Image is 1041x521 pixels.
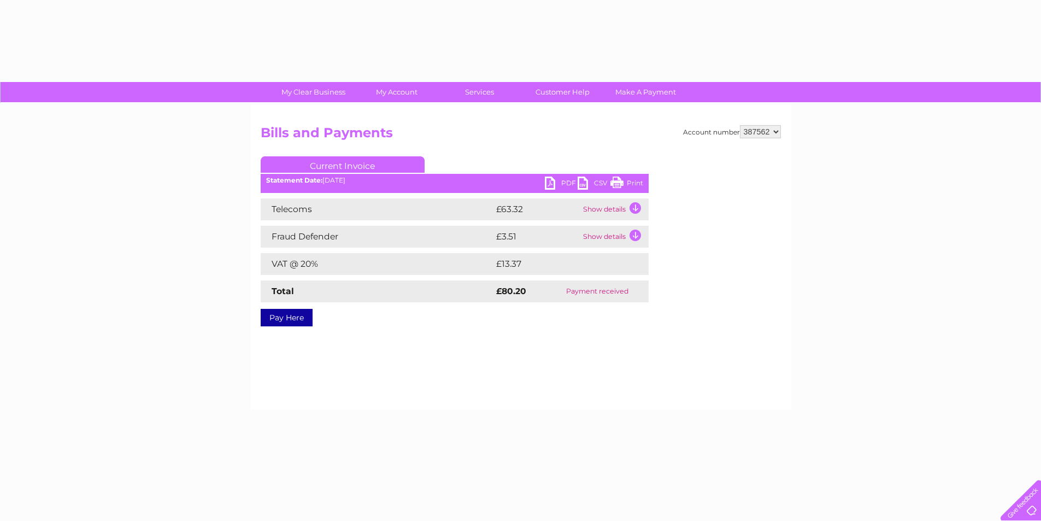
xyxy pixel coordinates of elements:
a: Customer Help [517,82,608,102]
a: Services [434,82,525,102]
a: My Clear Business [268,82,358,102]
td: Telecoms [261,198,493,220]
td: £63.32 [493,198,580,220]
a: Print [610,177,643,192]
td: Payment received [546,280,648,302]
strong: £80.20 [496,286,526,296]
h2: Bills and Payments [261,125,781,146]
td: VAT @ 20% [261,253,493,275]
td: £13.37 [493,253,625,275]
div: [DATE] [261,177,649,184]
a: Current Invoice [261,156,425,173]
strong: Total [272,286,294,296]
b: Statement Date: [266,176,322,184]
td: £3.51 [493,226,580,248]
div: Account number [683,125,781,138]
a: Make A Payment [601,82,691,102]
td: Show details [580,198,649,220]
a: My Account [351,82,442,102]
td: Show details [580,226,649,248]
a: PDF [545,177,578,192]
a: Pay Here [261,309,313,326]
td: Fraud Defender [261,226,493,248]
a: CSV [578,177,610,192]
